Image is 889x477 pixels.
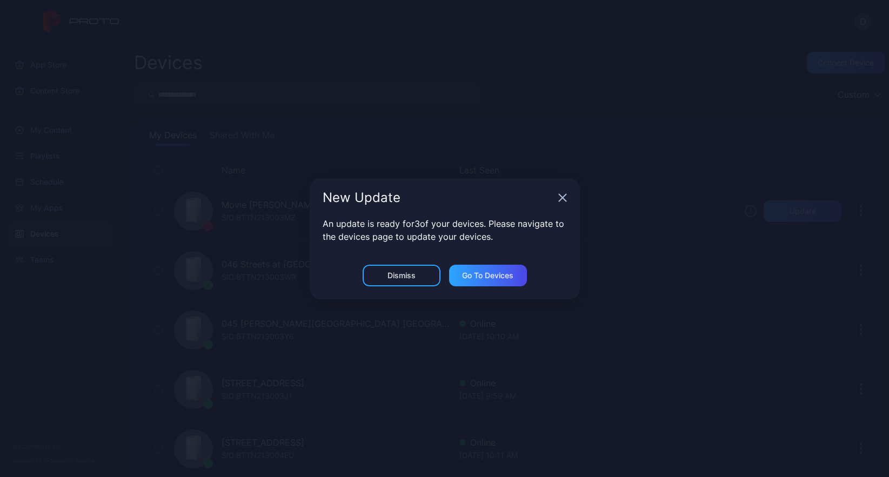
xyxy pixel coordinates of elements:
[323,217,567,243] p: An update is ready for 3 of your devices. Please navigate to the devices page to update your devi...
[387,271,416,280] div: Dismiss
[449,265,527,286] button: Go to devices
[323,191,554,204] div: New Update
[462,271,513,280] div: Go to devices
[363,265,440,286] button: Dismiss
